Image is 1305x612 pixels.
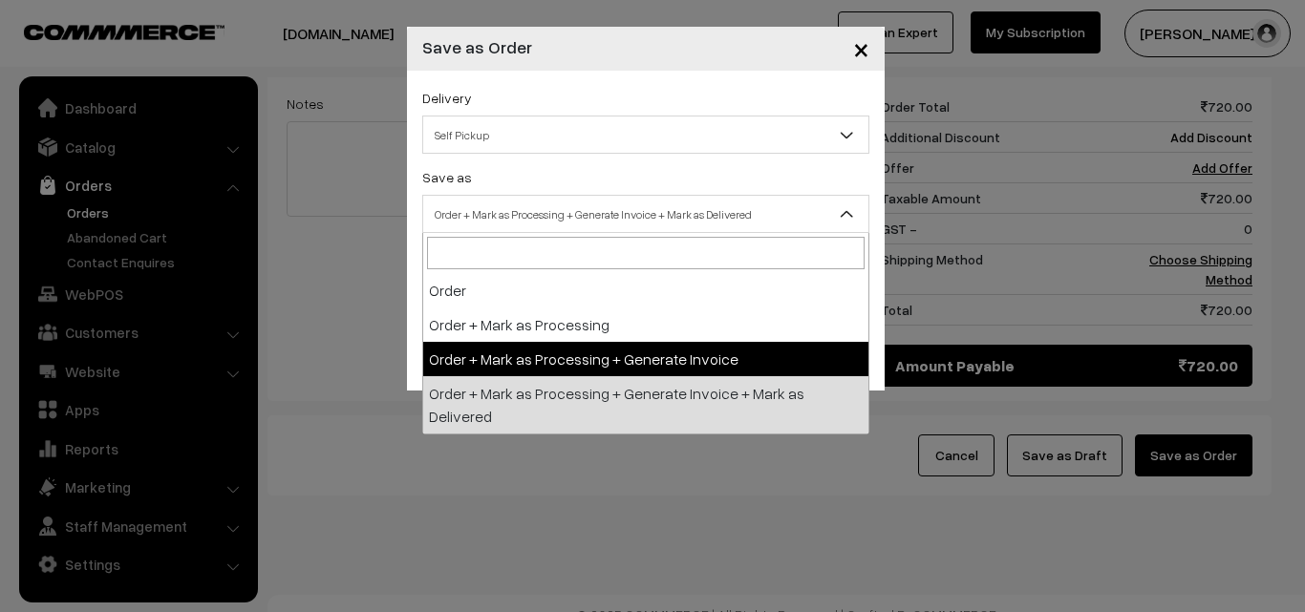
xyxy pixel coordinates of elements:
label: Delivery [422,88,472,108]
button: Close [838,19,885,78]
label: Save as [422,167,472,187]
span: × [853,31,869,66]
li: Order [423,273,868,307]
li: Order + Mark as Processing [423,307,868,342]
span: Order + Mark as Processing + Generate Invoice + Mark as Delivered [422,195,869,233]
li: Order + Mark as Processing + Generate Invoice [423,342,868,376]
li: Order + Mark as Processing + Generate Invoice + Mark as Delivered [423,376,868,433]
h4: Save as Order [422,34,532,60]
span: Order + Mark as Processing + Generate Invoice + Mark as Delivered [423,198,868,231]
span: Self Pickup [422,116,869,154]
span: Self Pickup [423,118,868,152]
